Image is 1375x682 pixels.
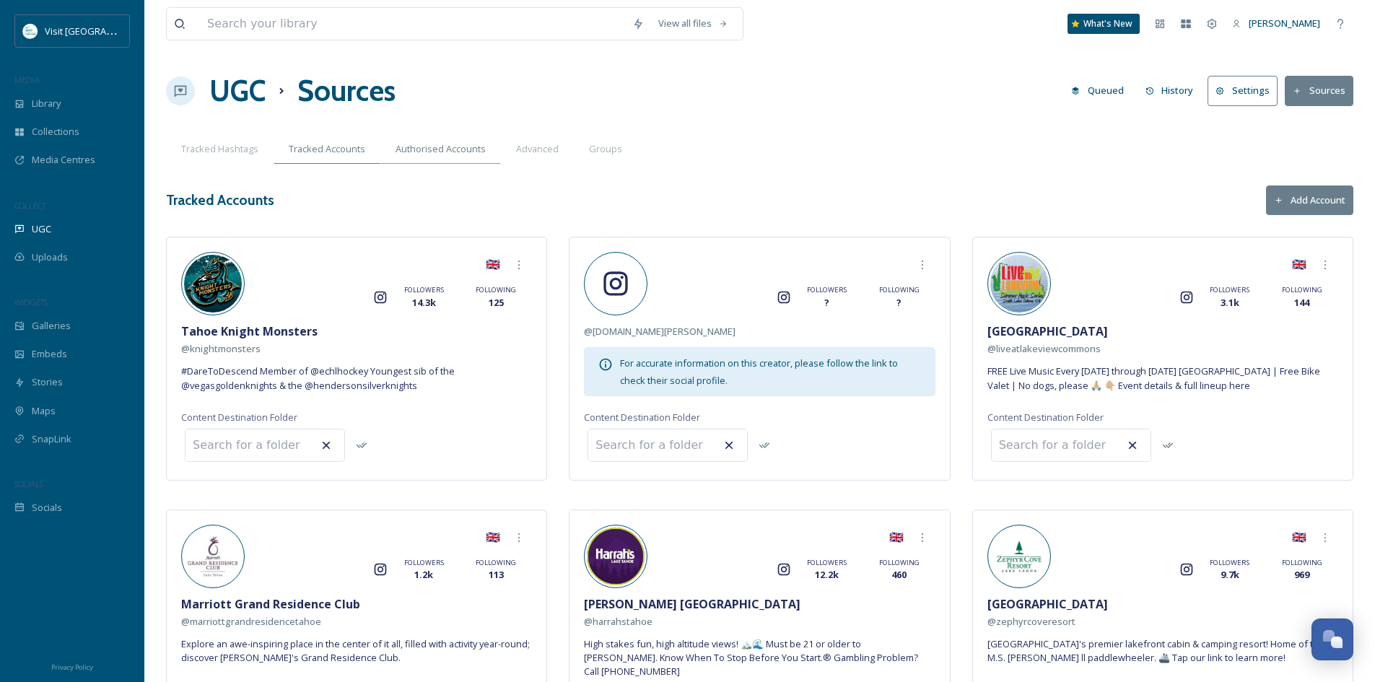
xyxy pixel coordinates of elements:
[14,74,40,85] span: MEDIA
[181,615,321,628] span: @ marriottgrandresidencetahoe
[589,142,622,156] span: Groups
[480,252,506,278] div: 🇬🇧
[584,637,935,679] span: High stakes fun, high altitude views! 🏔️🌊 Must be 21 or older to [PERSON_NAME]. Know When To Stop...
[891,568,907,582] span: 460
[45,24,157,38] span: Visit [GEOGRAPHIC_DATA]
[620,357,898,387] span: For accurate information on this creator, please follow the link to check their social profile.
[987,613,1075,630] a: @zephyrcoveresort
[1282,285,1322,295] span: FOLLOWING
[815,568,839,582] span: 12.2k
[987,595,1108,613] span: [GEOGRAPHIC_DATA]
[51,657,93,675] a: Privacy Policy
[1208,76,1278,105] button: Settings
[987,364,1338,392] span: FREE Live Music Every [DATE] through [DATE] [GEOGRAPHIC_DATA] | Free Bike Valet | No dogs, please...
[896,296,902,310] span: ?
[584,325,735,338] span: @ [DOMAIN_NAME][PERSON_NAME]
[476,285,516,295] span: FOLLOWING
[1249,17,1320,30] span: [PERSON_NAME]
[396,142,486,156] span: Authorised Accounts
[32,501,62,515] span: Socials
[32,97,61,110] span: Library
[404,285,444,295] span: FOLLOWERS
[480,525,506,551] div: 🇬🇧
[181,342,261,355] span: @ knightmonsters
[1282,558,1322,568] span: FOLLOWING
[200,8,625,40] input: Search your library
[1266,185,1353,215] button: Add Account
[987,340,1101,357] a: @liveatlakeviewcommons
[209,69,266,113] a: UGC
[181,595,360,613] span: Marriott Grand Residence Club
[987,637,1338,665] span: [GEOGRAPHIC_DATA]'s premier lakefront cabin & camping resort! Home of the M.S. [PERSON_NAME] ll p...
[32,404,56,418] span: Maps
[1064,76,1138,105] a: Queued
[476,558,516,568] span: FOLLOWING
[181,637,532,665] span: Explore an awe-inspiring place in the center of it all, filled with activity year-round; discover...
[1221,568,1239,582] span: 9.7k
[990,255,1048,312] img: 280264301_975391643145639_7346528194916393372_n.jpg
[584,613,652,630] a: @harrahstahoe
[181,323,318,340] span: Tahoe Knight Monsters
[14,478,43,489] span: SOCIALS
[23,24,38,38] img: download.jpeg
[1064,76,1131,105] button: Queued
[987,411,1104,424] span: Content Destination Folder
[824,296,829,310] span: ?
[651,9,735,38] a: View all files
[32,375,63,389] span: Stories
[32,319,71,333] span: Galleries
[584,323,735,340] a: @[DOMAIN_NAME][PERSON_NAME]
[185,429,344,461] input: Search for a folder
[412,296,436,310] span: 14.3k
[1285,76,1353,105] button: Sources
[32,432,71,446] span: SnapLink
[14,200,45,211] span: COLLECT
[181,613,321,630] a: @marriottgrandresidencetahoe
[992,429,1151,461] input: Search for a folder
[1138,76,1208,105] a: History
[32,222,51,236] span: UGC
[489,568,504,582] span: 113
[588,429,747,461] input: Search for a folder
[1221,296,1239,310] span: 3.1k
[990,528,1048,585] img: 46618661_597687043996986_9222452230953631744_n.jpg
[1286,252,1312,278] div: 🇬🇧
[181,411,297,424] span: Content Destination Folder
[297,69,396,113] h1: Sources
[404,558,444,568] span: FOLLOWERS
[1208,76,1285,105] a: Settings
[1294,568,1309,582] span: 969
[184,255,242,312] img: 476929926_1164853105287379_1991366256469136993_n.jpg
[883,525,909,551] div: 🇬🇧
[32,153,95,167] span: Media Centres
[1210,285,1249,295] span: FOLLOWERS
[516,142,559,156] span: Advanced
[879,558,920,568] span: FOLLOWING
[1138,76,1201,105] button: History
[1225,9,1327,38] a: [PERSON_NAME]
[32,125,79,139] span: Collections
[184,528,242,585] img: 71151737_2483113965117460_533723736059150336_n.jpg
[181,364,532,392] span: #DareToDescend Member of @echlhockey Youngest sib of the @vegasgoldenknights & the @hendersonsilv...
[289,142,365,156] span: Tracked Accounts
[807,285,847,295] span: FOLLOWERS
[987,323,1108,340] span: [GEOGRAPHIC_DATA]
[587,528,645,585] img: 550420233_18533090833028790_5285647122799113322_n.jpg
[14,297,48,307] span: WIDGETS
[807,558,847,568] span: FOLLOWERS
[181,340,261,357] a: @knightmonsters
[181,142,258,156] span: Tracked Hashtags
[32,250,68,264] span: Uploads
[584,615,652,628] span: @ harrahstahoe
[1068,14,1140,34] a: What's New
[166,190,274,211] h3: Tracked Accounts
[489,296,504,310] span: 125
[987,342,1101,355] span: @ liveatlakeviewcommons
[987,615,1075,628] span: @ zephyrcoveresort
[1210,558,1249,568] span: FOLLOWERS
[414,568,433,582] span: 1.2k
